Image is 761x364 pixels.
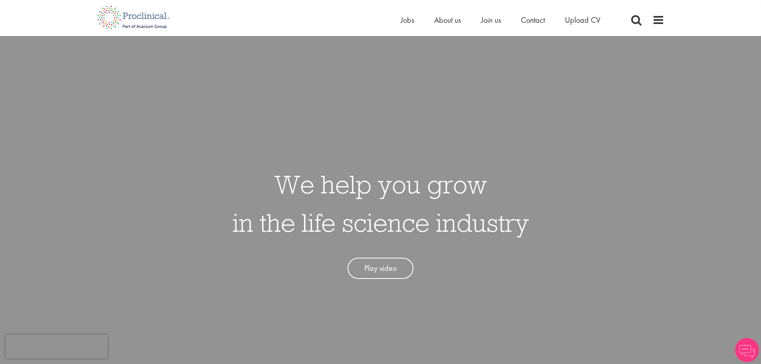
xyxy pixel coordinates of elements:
img: Chatbot [735,338,759,362]
h1: We help you grow in the life science industry [232,165,529,242]
a: Upload CV [565,15,600,25]
a: Play video [348,258,413,279]
a: About us [434,15,461,25]
a: Contact [521,15,545,25]
a: Jobs [401,15,414,25]
a: Join us [481,15,501,25]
